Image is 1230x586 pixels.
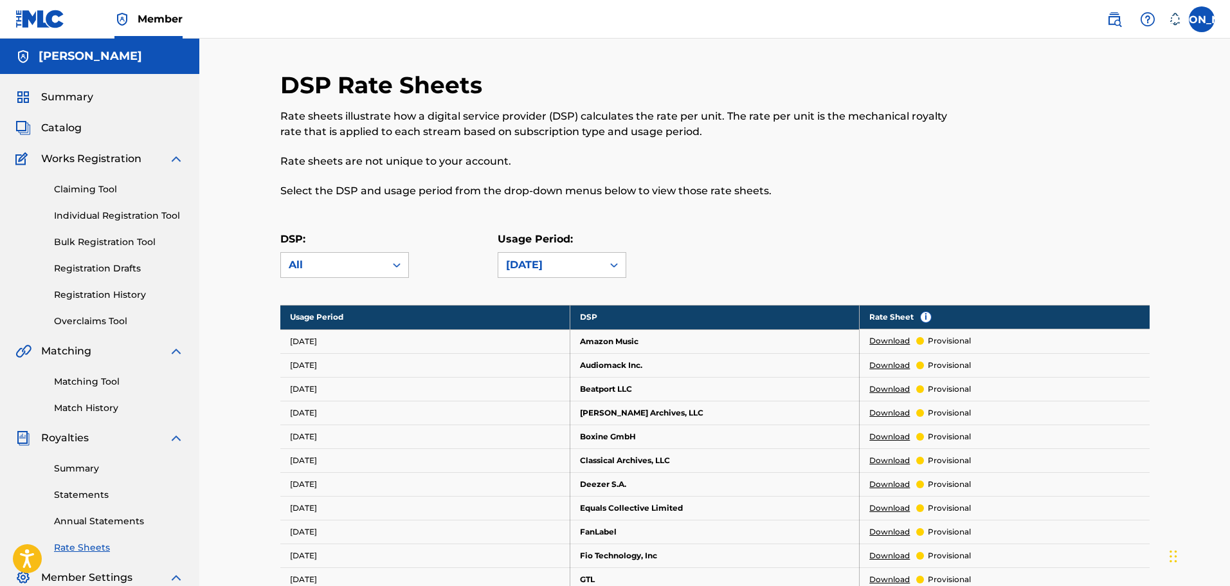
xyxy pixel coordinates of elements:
[15,49,31,64] img: Accounts
[869,455,910,466] a: Download
[41,151,141,167] span: Works Registration
[860,305,1149,329] th: Rate Sheet
[280,472,570,496] td: [DATE]
[168,430,184,446] img: expand
[15,89,31,105] img: Summary
[928,335,971,347] p: provisional
[869,335,910,347] a: Download
[928,455,971,466] p: provisional
[15,343,32,359] img: Matching
[280,377,570,401] td: [DATE]
[928,574,971,585] p: provisional
[280,329,570,353] td: [DATE]
[921,312,931,322] span: i
[280,448,570,472] td: [DATE]
[54,288,184,302] a: Registration History
[570,401,860,425] td: [PERSON_NAME] Archives, LLC
[570,448,860,472] td: Classical Archives, LLC
[114,12,130,27] img: Top Rightsholder
[280,154,950,169] p: Rate sheets are not unique to your account.
[570,353,860,377] td: Audiomack Inc.
[138,12,183,26] span: Member
[869,407,910,419] a: Download
[570,520,860,544] td: FanLabel
[168,343,184,359] img: expand
[1101,6,1127,32] a: Public Search
[54,262,184,275] a: Registration Drafts
[498,233,573,245] label: Usage Period:
[15,89,93,105] a: SummarySummary
[1194,385,1230,489] iframe: Resource Center
[570,305,860,329] th: DSP
[280,496,570,520] td: [DATE]
[54,462,184,475] a: Summary
[289,257,377,273] div: All
[506,257,595,273] div: [DATE]
[54,515,184,528] a: Annual Statements
[1107,12,1122,27] img: search
[54,375,184,389] a: Matching Tool
[570,425,860,448] td: Boxine GmbH
[15,120,31,136] img: Catalog
[1189,6,1215,32] div: User Menu
[280,520,570,544] td: [DATE]
[15,120,82,136] a: CatalogCatalog
[928,383,971,395] p: provisional
[280,401,570,425] td: [DATE]
[570,329,860,353] td: Amazon Music
[280,353,570,377] td: [DATE]
[168,151,184,167] img: expand
[928,502,971,514] p: provisional
[570,544,860,567] td: Fio Technology, Inc
[54,488,184,502] a: Statements
[928,526,971,538] p: provisional
[280,425,570,448] td: [DATE]
[869,526,910,538] a: Download
[54,209,184,223] a: Individual Registration Tool
[928,360,971,371] p: provisional
[54,401,184,415] a: Match History
[41,89,93,105] span: Summary
[1166,524,1230,586] iframe: Chat Widget
[15,10,65,28] img: MLC Logo
[280,544,570,567] td: [DATE]
[1140,12,1155,27] img: help
[280,71,489,100] h2: DSP Rate Sheets
[280,305,570,329] th: Usage Period
[41,570,132,585] span: Member Settings
[15,151,32,167] img: Works Registration
[54,541,184,554] a: Rate Sheets
[928,431,971,443] p: provisional
[41,343,91,359] span: Matching
[54,235,184,249] a: Bulk Registration Tool
[869,550,910,562] a: Download
[54,315,184,328] a: Overclaims Tool
[869,431,910,443] a: Download
[869,574,910,585] a: Download
[928,479,971,490] p: provisional
[168,570,184,585] img: expand
[570,377,860,401] td: Beatport LLC
[928,407,971,419] p: provisional
[41,120,82,136] span: Catalog
[15,570,31,585] img: Member Settings
[41,430,89,446] span: Royalties
[869,383,910,395] a: Download
[280,183,950,199] p: Select the DSP and usage period from the drop-down menus below to view those rate sheets.
[928,550,971,562] p: provisional
[570,472,860,496] td: Deezer S.A.
[869,479,910,490] a: Download
[54,183,184,196] a: Claiming Tool
[869,360,910,371] a: Download
[280,109,950,140] p: Rate sheets illustrate how a digital service provider (DSP) calculates the rate per unit. The rat...
[570,496,860,520] td: Equals Collective Limited
[39,49,142,64] h5: ALBERT CHANG
[869,502,910,514] a: Download
[15,430,31,446] img: Royalties
[1170,537,1177,576] div: Drag
[280,233,305,245] label: DSP:
[1135,6,1161,32] div: Help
